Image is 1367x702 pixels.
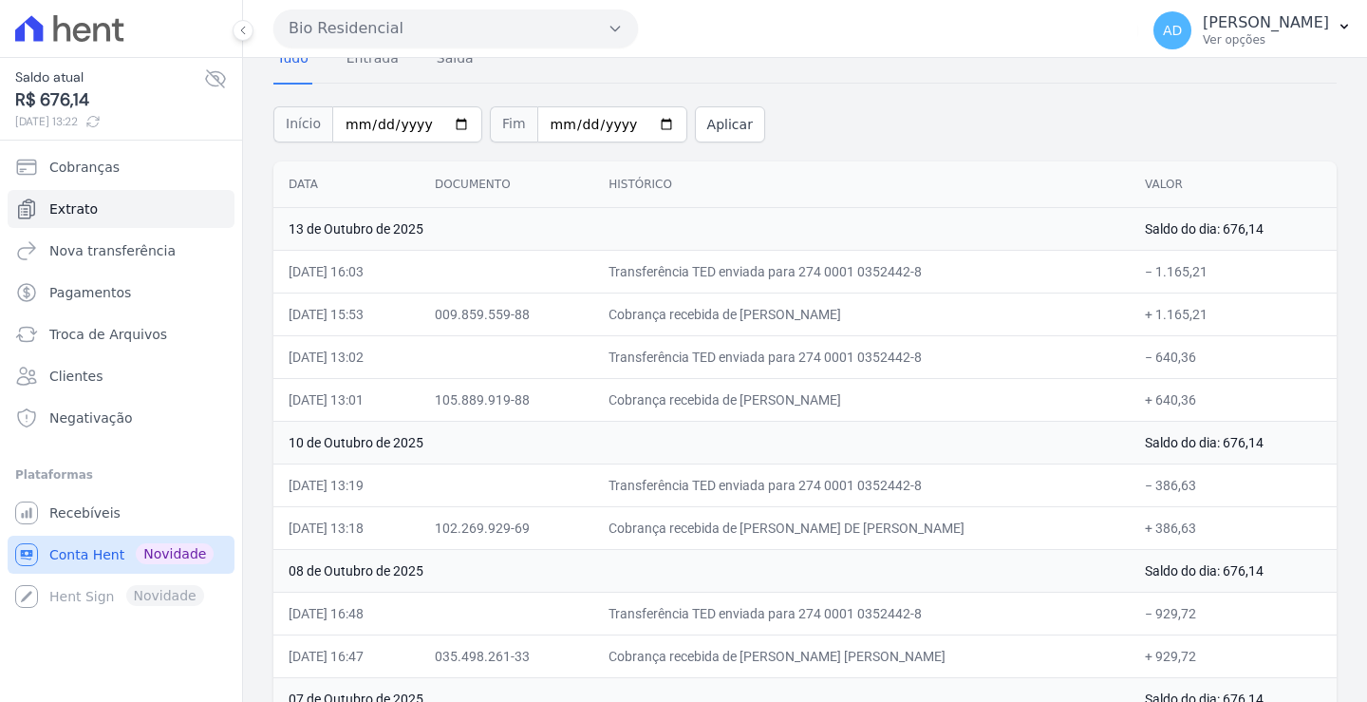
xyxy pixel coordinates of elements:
a: Nova transferência [8,232,234,270]
td: [DATE] 16:48 [273,592,420,635]
td: + 929,72 [1130,635,1337,677]
td: 10 de Outubro de 2025 [273,421,1130,464]
a: Negativação [8,399,234,437]
span: Clientes [49,367,103,386]
td: + 386,63 [1130,506,1337,549]
span: Início [273,106,332,142]
th: Documento [420,161,593,208]
td: + 1.165,21 [1130,293,1337,335]
span: Recebíveis [49,503,121,522]
td: 105.889.919-88 [420,378,593,421]
a: Conta Hent Novidade [8,536,234,574]
span: Negativação [49,408,133,427]
td: Cobrança recebida de [PERSON_NAME] [PERSON_NAME] [593,635,1130,677]
span: AD [1163,24,1182,37]
td: Saldo do dia: 676,14 [1130,421,1337,464]
td: − 1.165,21 [1130,250,1337,293]
td: [DATE] 13:01 [273,378,420,421]
span: Nova transferência [49,241,176,260]
span: Extrato [49,199,98,218]
a: Recebíveis [8,494,234,532]
a: Troca de Arquivos [8,315,234,353]
div: Plataformas [15,464,227,486]
td: [DATE] 16:03 [273,250,420,293]
span: Cobranças [49,158,120,177]
td: [DATE] 15:53 [273,293,420,335]
a: Cobranças [8,148,234,186]
td: 035.498.261-33 [420,635,593,677]
a: Saída [433,35,478,85]
p: Ver opções [1203,32,1329,47]
td: Transferência TED enviada para 274 0001 0352442-8 [593,250,1130,293]
span: Fim [490,106,537,142]
a: Clientes [8,357,234,395]
td: − 640,36 [1130,335,1337,378]
td: Transferência TED enviada para 274 0001 0352442-8 [593,592,1130,635]
span: Pagamentos [49,283,131,302]
td: [DATE] 13:02 [273,335,420,378]
a: Pagamentos [8,274,234,312]
span: Troca de Arquivos [49,325,167,344]
span: Novidade [136,543,214,564]
td: − 386,63 [1130,464,1337,506]
td: [DATE] 13:19 [273,464,420,506]
td: − 929,72 [1130,592,1337,635]
td: Transferência TED enviada para 274 0001 0352442-8 [593,464,1130,506]
td: Saldo do dia: 676,14 [1130,207,1337,250]
td: 009.859.559-88 [420,293,593,335]
th: Histórico [593,161,1130,208]
button: AD [PERSON_NAME] Ver opções [1138,4,1367,57]
td: Cobrança recebida de [PERSON_NAME] [593,293,1130,335]
a: Entrada [343,35,403,85]
td: Transferência TED enviada para 274 0001 0352442-8 [593,335,1130,378]
th: Valor [1130,161,1337,208]
td: 13 de Outubro de 2025 [273,207,1130,250]
td: [DATE] 16:47 [273,635,420,677]
button: Bio Residencial [273,9,638,47]
td: Saldo do dia: 676,14 [1130,549,1337,592]
td: 102.269.929-69 [420,506,593,549]
td: Cobrança recebida de [PERSON_NAME] [593,378,1130,421]
span: Saldo atual [15,67,204,87]
span: R$ 676,14 [15,87,204,113]
span: Conta Hent [49,545,124,564]
button: Aplicar [695,106,765,142]
a: Extrato [8,190,234,228]
span: [DATE] 13:22 [15,113,204,130]
p: [PERSON_NAME] [1203,13,1329,32]
td: + 640,36 [1130,378,1337,421]
td: Cobrança recebida de [PERSON_NAME] DE [PERSON_NAME] [593,506,1130,549]
a: Tudo [273,35,312,85]
td: 08 de Outubro de 2025 [273,549,1130,592]
th: Data [273,161,420,208]
td: [DATE] 13:18 [273,506,420,549]
nav: Sidebar [15,148,227,616]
